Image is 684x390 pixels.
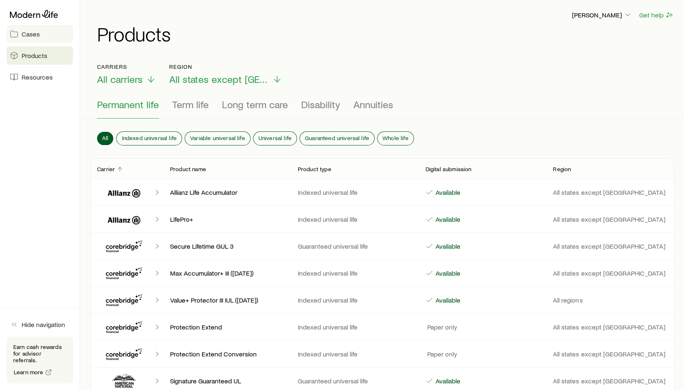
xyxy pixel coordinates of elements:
span: Hide navigation [22,320,65,329]
button: Universal life [253,132,297,145]
p: Available [433,242,460,250]
button: Guaranteed universal life [300,132,374,145]
p: Paper only [425,350,457,358]
p: All states except [GEOGRAPHIC_DATA] [553,269,667,277]
a: Cases [7,25,73,43]
p: Indexed universal life [298,323,412,331]
p: Available [433,188,460,196]
p: Indexed universal life [298,188,412,196]
p: Indexed universal life [298,296,412,304]
p: Indexed universal life [298,269,412,277]
h1: Products [97,24,674,44]
span: Learn more [14,369,44,375]
button: All [97,132,113,145]
button: Whole life [377,132,414,145]
p: Product type [298,166,331,172]
span: Annuities [353,99,393,110]
p: Protection Extend [170,323,285,331]
span: Whole life [382,135,409,141]
p: All states except [GEOGRAPHIC_DATA] [553,242,667,250]
span: Universal life [258,135,292,141]
p: All states except [GEOGRAPHIC_DATA] [553,350,667,358]
p: Secure Lifetime GUL 3 [170,242,285,250]
span: Cases [22,30,40,38]
p: Available [433,296,460,304]
button: Indexed universal life [117,132,182,145]
span: Term life [172,99,209,110]
span: Products [22,51,47,60]
p: Allianz Life Accumulator [170,188,285,196]
p: Indexed universal life [298,215,412,223]
span: All carriers [97,73,143,85]
button: Get help [639,10,674,20]
p: Protection Extend Conversion [170,350,285,358]
p: Region [169,63,282,70]
p: Carrier [97,166,115,172]
button: [PERSON_NAME] [572,10,632,20]
p: All states except [GEOGRAPHIC_DATA] [553,188,667,196]
span: Resources [22,73,53,81]
p: Guaranteed universal life [298,242,412,250]
span: Indexed universal life [122,135,177,141]
p: [PERSON_NAME] [572,11,632,19]
p: Product name [170,166,206,172]
span: Long term care [222,99,288,110]
p: Region [553,166,571,172]
p: Digital submission [425,166,471,172]
p: All regions [553,296,667,304]
p: LifePro+ [170,215,285,223]
span: Variable universal life [190,135,245,141]
button: Variable universal life [185,132,250,145]
p: Max Accumulator+ III ([DATE]) [170,269,285,277]
span: Guaranteed universal life [305,135,369,141]
p: Signature Guaranteed UL [170,377,285,385]
p: Available [433,377,460,385]
span: Permanent life [97,99,159,110]
span: Disability [301,99,340,110]
a: Resources [7,68,73,86]
a: Products [7,46,73,65]
span: All [102,135,108,141]
p: Available [433,215,460,223]
p: Guaranteed universal life [298,377,412,385]
p: Indexed universal life [298,350,412,358]
p: Carriers [97,63,156,70]
p: All states except [GEOGRAPHIC_DATA] [553,377,667,385]
p: Available [433,269,460,277]
p: All states except [GEOGRAPHIC_DATA] [553,323,667,331]
p: All states except [GEOGRAPHIC_DATA] [553,215,667,223]
p: Earn cash rewards for advisor referrals. [13,344,66,363]
div: Product types [97,99,667,119]
button: CarriersAll carriers [97,63,156,85]
button: Hide navigation [7,315,73,334]
p: Paper only [425,323,457,331]
span: All states except [GEOGRAPHIC_DATA] [169,73,269,85]
button: RegionAll states except [GEOGRAPHIC_DATA] [169,63,282,85]
p: Value+ Protector III IUL ([DATE]) [170,296,285,304]
div: Earn cash rewards for advisor referrals.Learn more [7,337,73,383]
